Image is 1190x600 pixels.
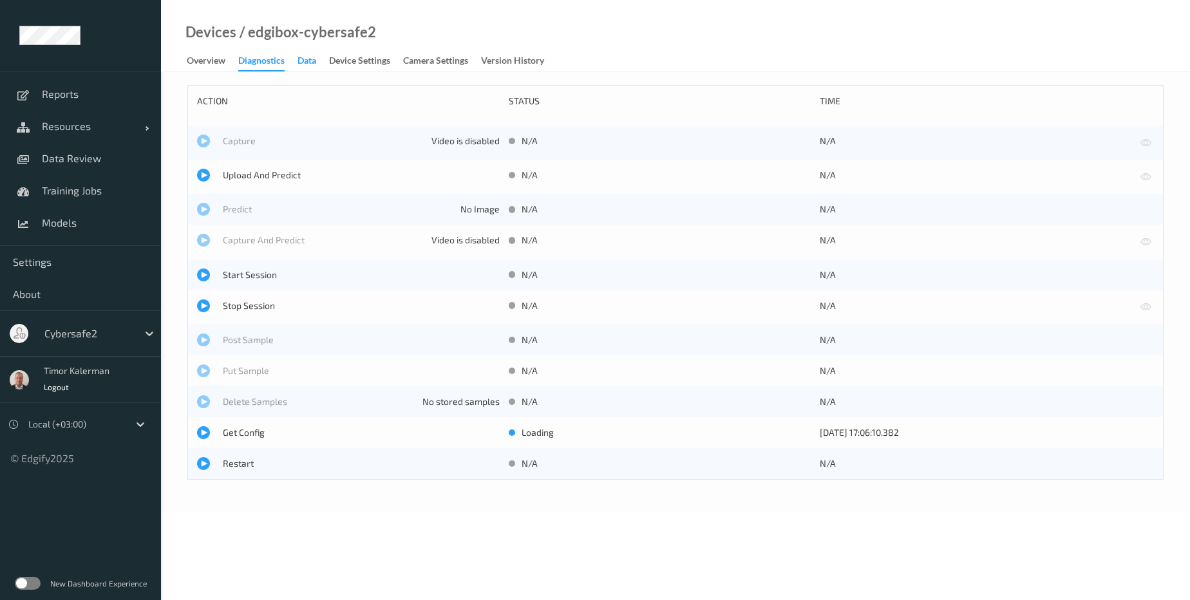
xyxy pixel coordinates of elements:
a: Device Settings [329,52,403,70]
div: N/A [820,364,1122,377]
span: Video is disabled [431,135,500,147]
div: N/A [820,234,1122,247]
div: Diagnostics [238,54,285,71]
div: action [197,95,500,108]
div: [DATE] 17:06:10.382 [820,426,1122,439]
div: Version History [481,54,544,70]
div: N/A [820,268,1122,281]
div: Camera Settings [403,54,468,70]
div: N/A [820,169,1122,182]
span: N/A [522,135,538,147]
div: Overview [187,54,225,70]
span: N/A [522,333,538,346]
div: N/A [820,135,1122,147]
span: Get Config [223,426,500,439]
span: N/A [522,395,538,408]
span: N/A [522,234,538,247]
div: time [820,95,1122,108]
a: Diagnostics [238,52,297,71]
div: status [509,95,811,108]
span: Video is disabled [431,234,500,247]
span: Stop Session [223,299,500,312]
span: N/A [522,299,538,312]
a: Devices [185,26,236,39]
span: No Image [460,203,500,216]
a: Data [297,52,329,70]
span: Upload And Predict [223,169,500,182]
div: N/A [820,299,1122,312]
span: loading [522,426,554,439]
span: Restart [223,457,500,470]
span: N/A [522,203,538,216]
div: N/A [820,395,1122,408]
span: N/A [522,268,538,281]
span: N/A [522,364,538,377]
div: Device Settings [329,54,390,70]
span: N/A [522,169,538,182]
div: N/A [820,333,1122,346]
a: Version History [481,52,557,70]
div: Data [297,54,316,70]
div: N/A [820,457,1122,470]
span: N/A [522,457,538,470]
span: No stored samples [422,395,500,408]
a: Overview [187,52,238,70]
a: Camera Settings [403,52,481,70]
span: Start Session [223,268,500,281]
div: / edgibox-cybersafe2 [236,26,376,39]
div: N/A [820,203,1122,216]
